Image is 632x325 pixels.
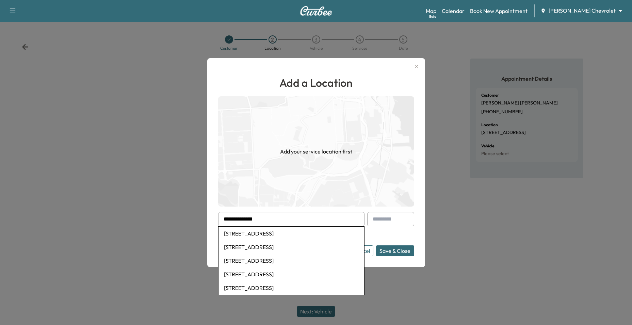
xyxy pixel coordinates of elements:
li: [STREET_ADDRESS] [218,281,364,295]
a: Calendar [442,7,465,15]
h1: Add your service location first [280,147,352,156]
li: [STREET_ADDRESS] [218,254,364,267]
div: Beta [429,14,436,19]
a: MapBeta [426,7,436,15]
li: [STREET_ADDRESS] [218,267,364,281]
li: [STREET_ADDRESS] [218,227,364,240]
img: Curbee Logo [300,6,333,16]
span: [PERSON_NAME] Chevrolet [549,7,616,15]
li: [STREET_ADDRESS] [218,240,364,254]
a: Book New Appointment [470,7,528,15]
h1: Add a Location [218,75,414,91]
img: empty-map-CL6vilOE.png [218,96,414,207]
button: Save & Close [376,245,414,256]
